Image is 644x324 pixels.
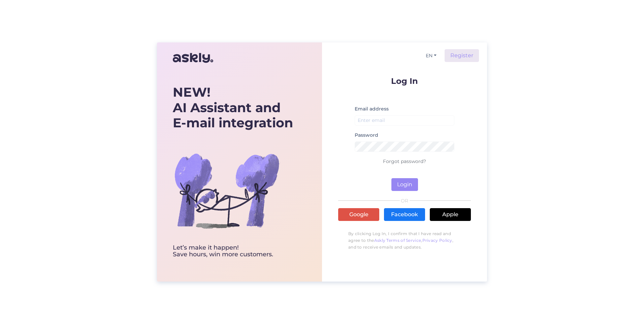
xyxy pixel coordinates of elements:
[400,198,410,203] span: OR
[173,50,213,66] img: Askly
[338,77,471,85] p: Log In
[173,85,293,131] div: AI Assistant and E-mail integration
[391,178,418,191] button: Login
[445,49,479,62] a: Register
[355,105,389,112] label: Email address
[173,137,281,245] img: bg-askly
[374,238,421,243] a: Askly Terms of Service
[338,227,471,254] p: By clicking Log In, I confirm that I have read and agree to the , , and to receive emails and upd...
[430,208,471,221] a: Apple
[422,238,452,243] a: Privacy Policy
[338,208,379,221] a: Google
[384,208,425,221] a: Facebook
[355,132,378,139] label: Password
[355,115,454,126] input: Enter email
[383,158,426,164] a: Forgot password?
[423,51,439,61] button: EN
[173,245,293,258] div: Let’s make it happen! Save hours, win more customers.
[173,84,211,100] b: NEW!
